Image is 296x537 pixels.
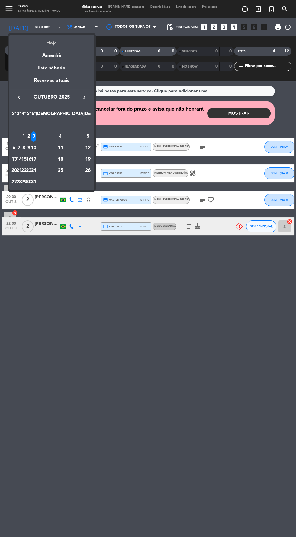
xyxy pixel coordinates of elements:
[81,94,88,101] i: keyboard_arrow_right
[36,110,85,120] th: Sábado
[17,165,21,176] td: 21 de outubro de 2025
[26,131,31,142] td: 2 de outubro de 2025
[22,131,26,142] div: 1
[9,47,94,59] div: Amanhã
[85,166,91,176] div: 26
[31,176,36,188] td: 31 de outubro de 2025
[27,143,31,153] div: 9
[17,154,21,165] td: 14 de outubro de 2025
[21,165,26,176] td: 22 de outubro de 2025
[17,154,21,165] div: 14
[79,93,90,101] button: keyboard_arrow_right
[17,176,21,188] td: 28 de outubro de 2025
[17,142,21,154] td: 7 de outubro de 2025
[12,176,17,188] td: 27 de outubro de 2025
[17,143,21,153] div: 7
[26,142,31,154] td: 9 de outubro de 2025
[31,165,36,176] td: 24 de outubro de 2025
[31,154,36,165] div: 17
[36,142,85,154] td: 11 de outubro de 2025
[31,110,36,120] th: Sexta-feira
[9,77,94,89] div: Reservas atuais
[22,143,26,153] div: 8
[22,154,26,165] div: 15
[27,177,31,187] div: 30
[12,154,17,165] td: 13 de outubro de 2025
[36,165,85,176] td: 25 de outubro de 2025
[85,154,91,165] div: 19
[12,154,16,165] div: 13
[14,93,24,101] button: keyboard_arrow_left
[38,154,82,165] div: 18
[85,154,91,165] td: 19 de outubro de 2025
[22,166,26,176] div: 22
[38,143,82,153] div: 11
[17,110,21,120] th: Terça-feira
[17,177,21,187] div: 28
[26,165,31,176] td: 23 de outubro de 2025
[31,142,36,154] td: 10 de outubro de 2025
[36,131,85,142] td: 4 de outubro de 2025
[31,143,36,153] div: 10
[9,60,94,77] div: Este sábado
[26,154,31,165] td: 16 de outubro de 2025
[85,110,91,120] th: Domingo
[12,165,17,176] td: 20 de outubro de 2025
[85,131,91,142] td: 5 de outubro de 2025
[36,154,85,165] td: 18 de outubro de 2025
[85,143,91,153] div: 12
[21,142,26,154] td: 8 de outubro de 2025
[22,177,26,187] div: 29
[27,154,31,165] div: 16
[9,35,94,47] div: Hoje
[24,93,79,101] span: outubro 2025
[21,154,26,165] td: 15 de outubro de 2025
[38,131,82,142] div: 4
[12,166,16,176] div: 20
[27,131,31,142] div: 2
[12,120,92,131] td: OUT
[27,166,31,176] div: 23
[15,94,23,101] i: keyboard_arrow_left
[17,166,21,176] div: 21
[85,165,91,176] td: 26 de outubro de 2025
[21,110,26,120] th: Quarta-feira
[12,143,16,153] div: 6
[85,131,91,142] div: 5
[31,131,36,142] div: 3
[31,177,36,187] div: 31
[21,176,26,188] td: 29 de outubro de 2025
[12,110,17,120] th: Segunda-feira
[26,110,31,120] th: Quinta-feira
[12,177,16,187] div: 27
[38,166,82,176] div: 25
[85,142,91,154] td: 12 de outubro de 2025
[21,131,26,142] td: 1 de outubro de 2025
[26,176,31,188] td: 30 de outubro de 2025
[31,131,36,142] td: 3 de outubro de 2025
[31,154,36,165] td: 17 de outubro de 2025
[12,142,17,154] td: 6 de outubro de 2025
[31,166,36,176] div: 24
